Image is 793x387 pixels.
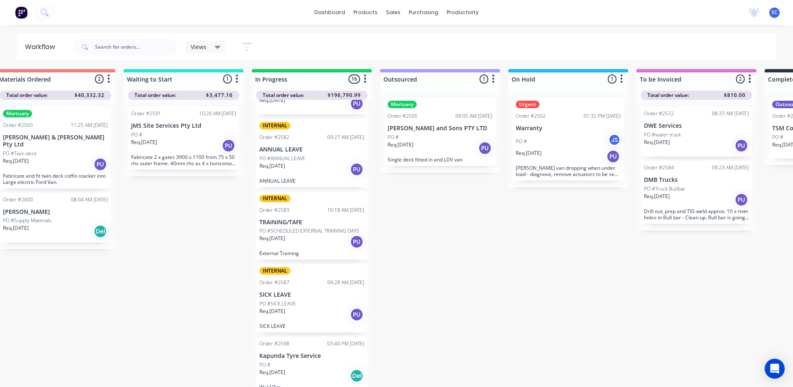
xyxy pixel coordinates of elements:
span: Total order value: [134,92,176,99]
p: Req. [DATE] [259,369,285,376]
div: productivity [442,6,483,19]
div: Order #2572 [644,110,674,117]
div: 03:40 PM [DATE] [327,340,364,347]
div: 08:04 AM [DATE] [71,196,108,203]
div: Workflow [25,42,59,52]
p: Fabricate and fit twin deck coffin stacker into Large electric Ford Van. [3,173,108,185]
p: PO #Twin deck [3,150,37,157]
p: [PERSON_NAME] [3,208,108,216]
div: sales [382,6,405,19]
div: Order #2582 [259,134,289,141]
p: Req. [DATE] [388,141,413,149]
div: INTERNALOrder #258209:27 AM [DATE]ANNUAL LEAVEPO #ANNUAL LEAVEReq.[DATE]PUANNUAL LEAVE [256,119,368,187]
p: Req. [DATE] [131,139,157,146]
p: PO #SICK LEAVE [259,300,296,308]
div: 09:05 AM [DATE] [455,112,492,120]
span: Total order value: [647,92,689,99]
div: purchasing [405,6,442,19]
div: Open Intercom Messenger [765,359,785,379]
div: INTERNAL [259,195,291,202]
div: products [349,6,382,19]
p: PO #SCHEDULED EXTERNAL TRAINING DAYS [259,227,359,235]
p: PO # [772,134,783,141]
div: INTERNALOrder #258310:18 AM [DATE]TRAINING/TAFEPO #SCHEDULED EXTERNAL TRAINING DAYSReq.[DATE]PUEx... [256,191,368,260]
div: Order #259110:20 AM [DATE]JMS Site Services Pty LtdPO #Req.[DATE]PUFabricate 2 x gates 3900 x 110... [128,107,239,170]
p: Drill out, prep and TIG weld approx. 10 x rivet holes in Bull bar - Clean up. Bull bar is going t... [644,208,749,221]
div: PU [350,235,363,248]
div: Del [350,369,363,382]
p: Req. [DATE] [3,157,29,165]
p: JMS Site Services Pty Ltd [131,122,236,129]
p: TRAINING/TAFE [259,219,364,226]
p: DWE Services [644,122,749,129]
p: [PERSON_NAME] and Sons PTY LTD [388,125,492,132]
a: dashboard [310,6,349,19]
div: PU [350,163,363,176]
span: $3,477.16 [206,92,233,99]
p: PO #water truck [644,131,681,139]
div: INTERNAL [259,267,291,275]
p: PO # [259,361,271,369]
p: Req. [DATE] [259,308,285,315]
p: Req. [DATE] [644,139,670,146]
span: $196,790.99 [328,92,361,99]
div: 10:20 AM [DATE] [199,110,236,117]
p: ANNUAL LEAVE [259,178,364,184]
div: Order #258409:23 AM [DATE]DMB TrucksPO #Truck BullbarReq.[DATE]PUDrill out, prep and TIG weld app... [641,161,752,224]
div: PU [94,158,107,171]
div: JS [608,134,621,146]
img: Factory [15,6,27,19]
p: Req. [DATE] [259,162,285,170]
span: Total order value: [6,92,48,99]
p: Req. [DATE] [259,235,285,242]
div: 09:27 AM [DATE] [327,134,364,141]
div: Order #2591 [131,110,161,117]
div: Order #2503 [3,122,33,129]
div: Del [94,225,107,238]
div: Order #257208:33 AM [DATE]DWE ServicesPO #water truckReq.[DATE]PU [641,107,752,156]
span: $40,332.32 [75,92,104,99]
div: Order #2505 [388,112,418,120]
div: PU [607,150,620,163]
div: Order #2583 [259,206,289,214]
p: Req. [DATE] [516,149,542,157]
p: PO #ANNUAL LEAVE [259,155,306,162]
div: Order #2600 [3,196,33,203]
p: Kapunda Tyre Service [259,352,364,360]
p: PO #Truck Bullbar [644,185,685,193]
p: Fabricate 2 x gates 3900 x 1100 from 75 x 50 rhs outer frame. 40mm rhs as 4 x horizontal sections... [131,154,236,166]
p: PO #Supply Materials [3,217,52,224]
p: [PERSON_NAME] & [PERSON_NAME] Pty Ltd [3,134,108,148]
div: UrgentOrder #250201:32 PM [DATE]WarrantyPO #JSReq.[DATE]PU[PERSON_NAME] van dropping when under l... [512,97,624,181]
p: SICK LEAVE [259,323,364,329]
div: INTERNAL [259,122,291,129]
div: Order #2584 [644,164,674,171]
span: Views [191,42,206,51]
span: Total order value: [263,92,304,99]
p: [PERSON_NAME] van dropping when under load - diagnose, remove actuators to be sent away for repai... [516,165,621,177]
p: SICK LEAVE [259,291,364,298]
div: Mortuary [388,101,417,108]
div: Order #2587 [259,279,289,286]
div: 01:32 PM [DATE] [584,112,621,120]
div: 10:18 AM [DATE] [327,206,364,214]
div: PU [222,139,235,152]
div: PU [350,308,363,321]
div: PU [735,139,748,152]
p: Single deck fitted in and LDV van [388,156,492,163]
div: Order #2502 [516,112,546,120]
div: Urgent [516,101,539,108]
div: Mortuary [3,110,32,117]
p: PO # [388,134,399,141]
p: Req. [DATE] [644,193,670,200]
p: Warranty [516,125,621,132]
div: Order #2598 [259,340,289,347]
div: 09:28 AM [DATE] [327,279,364,286]
input: Search for orders... [95,39,177,55]
p: PO # [131,131,142,139]
p: DMB Trucks [644,176,749,184]
div: INTERNALOrder #258709:28 AM [DATE]SICK LEAVEPO #SICK LEAVEReq.[DATE]PUSICK LEAVE [256,264,368,332]
p: ANNUAL LEAVE [259,146,364,153]
p: Req. [DATE] [259,97,285,104]
div: PU [350,97,363,110]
